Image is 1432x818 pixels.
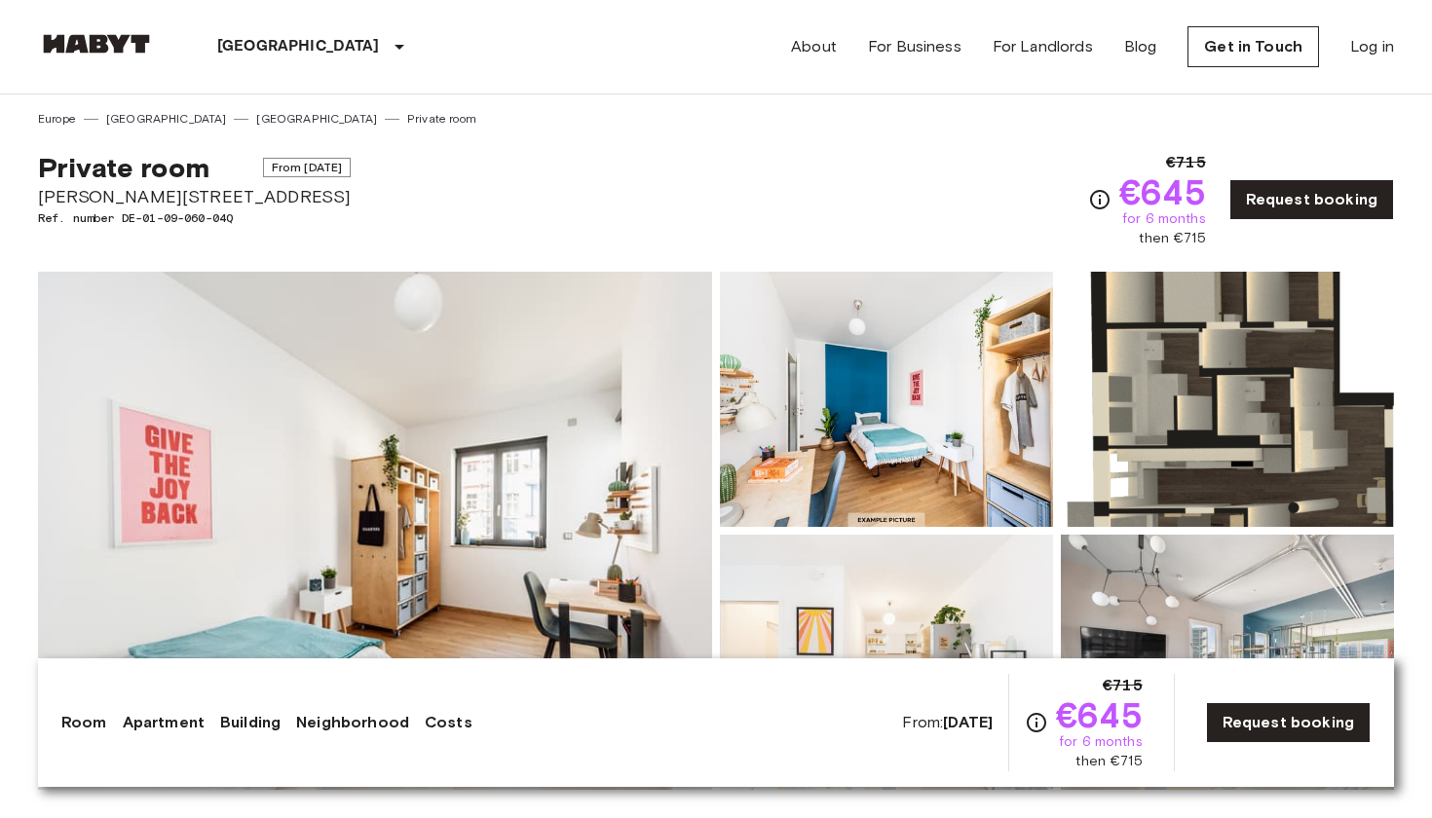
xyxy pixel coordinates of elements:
a: Request booking [1229,179,1394,220]
span: [PERSON_NAME][STREET_ADDRESS] [38,184,351,209]
span: €645 [1056,697,1143,732]
img: Picture of unit DE-01-09-060-04Q [1061,272,1394,527]
a: [GEOGRAPHIC_DATA] [256,110,377,128]
a: For Business [868,35,961,58]
span: €715 [1103,674,1143,697]
a: Europe [38,110,76,128]
span: then €715 [1075,752,1142,771]
a: For Landlords [993,35,1093,58]
a: Private room [407,110,476,128]
img: Marketing picture of unit DE-01-09-060-04Q [38,272,712,790]
a: Request booking [1206,702,1371,743]
img: Picture of unit DE-01-09-060-04Q [1061,535,1394,790]
svg: Check cost overview for full price breakdown. Please note that discounts apply to new joiners onl... [1088,188,1112,211]
a: Building [220,711,281,734]
img: Picture of unit DE-01-09-060-04Q [720,535,1053,790]
a: Blog [1124,35,1157,58]
a: Apartment [123,711,205,734]
span: then €715 [1139,229,1205,248]
a: [GEOGRAPHIC_DATA] [106,110,227,128]
span: From [DATE] [263,158,352,177]
img: Picture of unit DE-01-09-060-04Q [720,272,1053,527]
span: €645 [1119,174,1206,209]
span: €715 [1166,151,1206,174]
b: [DATE] [943,713,993,731]
a: Get in Touch [1187,26,1319,67]
a: Neighborhood [296,711,409,734]
a: Log in [1350,35,1394,58]
img: Habyt [38,34,155,54]
a: About [791,35,837,58]
span: for 6 months [1122,209,1206,229]
svg: Check cost overview for full price breakdown. Please note that discounts apply to new joiners onl... [1025,711,1048,734]
span: From: [902,712,993,733]
span: Private room [38,151,209,184]
span: for 6 months [1059,732,1143,752]
span: Ref. number DE-01-09-060-04Q [38,209,351,227]
a: Room [61,711,107,734]
a: Costs [425,711,472,734]
p: [GEOGRAPHIC_DATA] [217,35,380,58]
